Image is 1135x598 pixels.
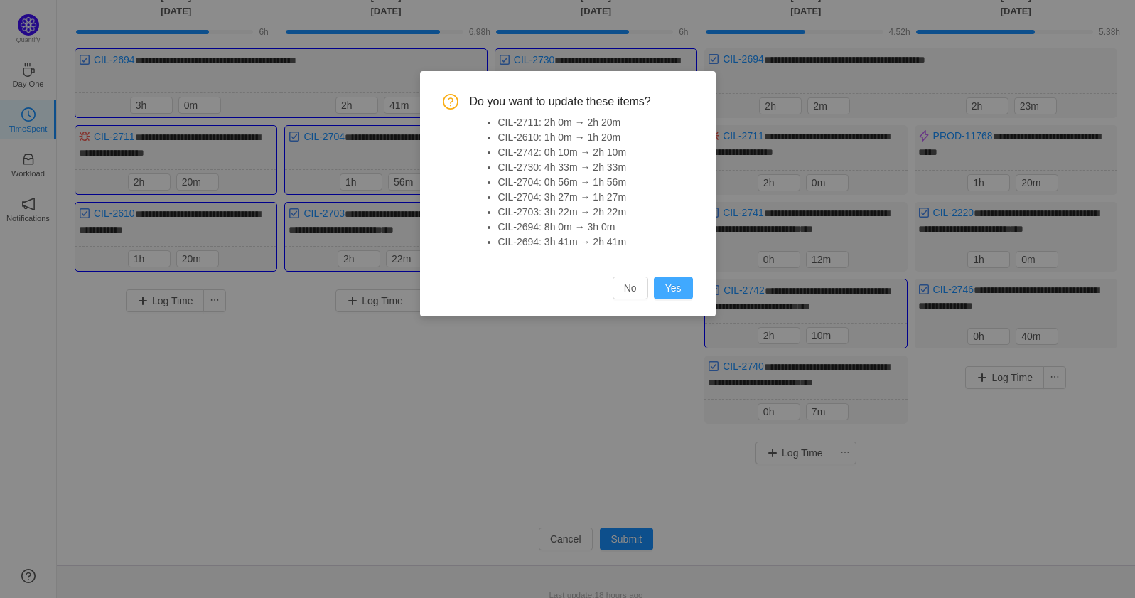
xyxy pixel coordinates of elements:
[498,220,693,235] li: CIL-2694: 8h 0m → 3h 0m
[498,175,693,190] li: CIL-2704: 0h 56m → 1h 56m
[498,190,693,205] li: CIL-2704: 3h 27m → 1h 27m
[498,235,693,250] li: CIL-2694: 3h 41m → 2h 41m
[498,115,693,130] li: CIL-2711: 2h 0m → 2h 20m
[498,130,693,145] li: CIL-2610: 1h 0m → 1h 20m
[613,277,648,299] button: No
[443,94,458,110] i: icon: question-circle
[498,145,693,160] li: CIL-2742: 0h 10m → 2h 10m
[498,205,693,220] li: CIL-2703: 3h 22m → 2h 22m
[654,277,693,299] button: Yes
[470,94,693,110] span: Do you want to update these items?
[498,160,693,175] li: CIL-2730: 4h 33m → 2h 33m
